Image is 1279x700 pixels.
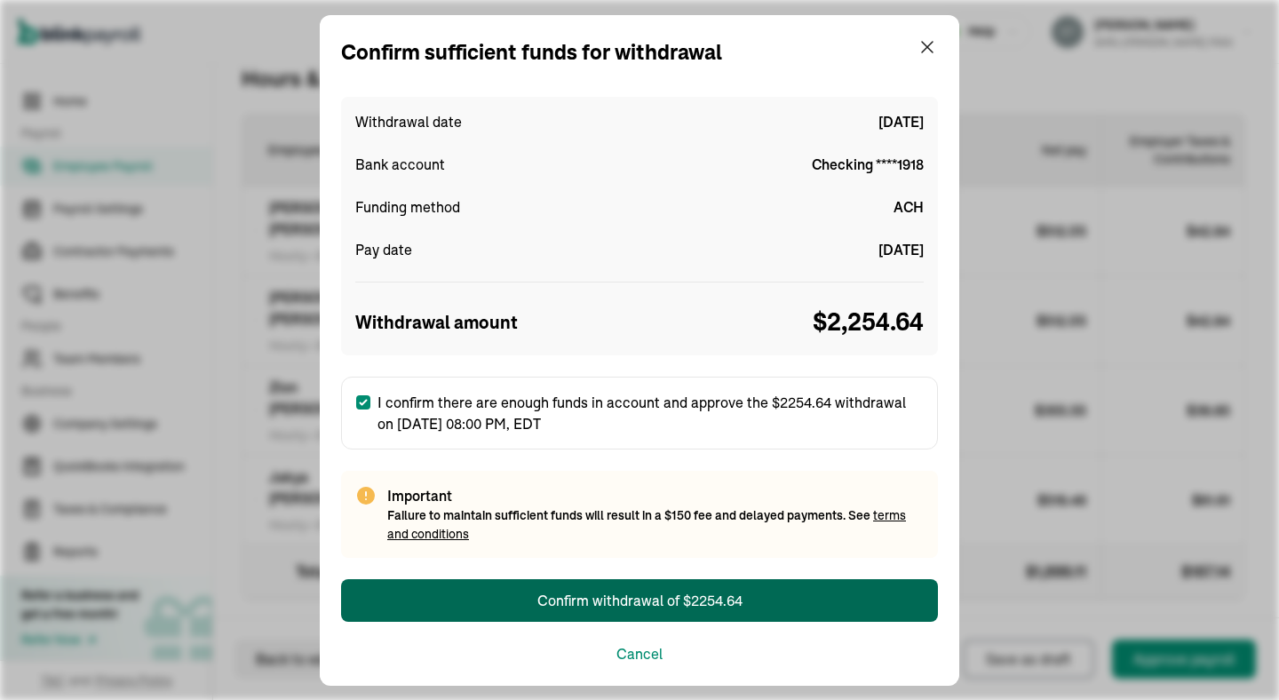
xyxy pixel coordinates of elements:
div: Confirm withdrawal of $2254.64 [537,590,743,611]
div: Confirm sufficient funds for withdrawal [341,36,722,68]
span: Pay date [355,239,412,260]
span: Withdrawal date [355,111,462,132]
span: ACH [894,196,924,218]
button: Cancel [616,643,663,664]
label: I confirm there are enough funds in account and approve the $2254.64 withdrawal on [DATE] 08:00 P... [341,377,938,449]
a: terms and conditions [387,507,906,542]
span: Important [387,485,924,506]
span: [DATE] [878,239,924,260]
span: $ 2,254.64 [813,304,924,341]
span: Withdrawal amount [355,309,518,336]
span: [DATE] [878,111,924,132]
span: Failure to maintain sufficient funds will result in a $150 fee and delayed payments. See [387,507,906,542]
span: Bank account [355,154,445,175]
button: Confirm withdrawal of $2254.64 [341,579,938,622]
input: I confirm there are enough funds in account and approve the $2254.64 withdrawal on [DATE] 08:00 P... [356,395,370,410]
span: Funding method [355,196,460,218]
